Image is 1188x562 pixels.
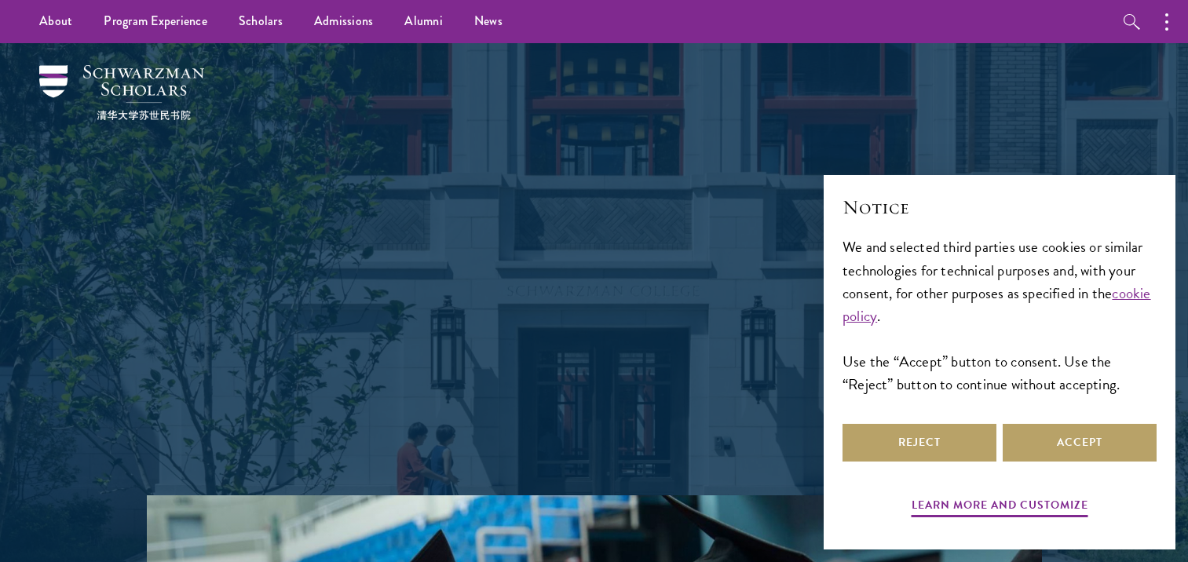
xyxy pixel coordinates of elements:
h2: Notice [843,194,1157,221]
button: Accept [1003,424,1157,462]
button: Reject [843,424,996,462]
div: We and selected third parties use cookies or similar technologies for technical purposes and, wit... [843,235,1157,395]
a: cookie policy [843,282,1151,327]
img: Schwarzman Scholars [39,65,204,120]
button: Learn more and customize [912,495,1088,520]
